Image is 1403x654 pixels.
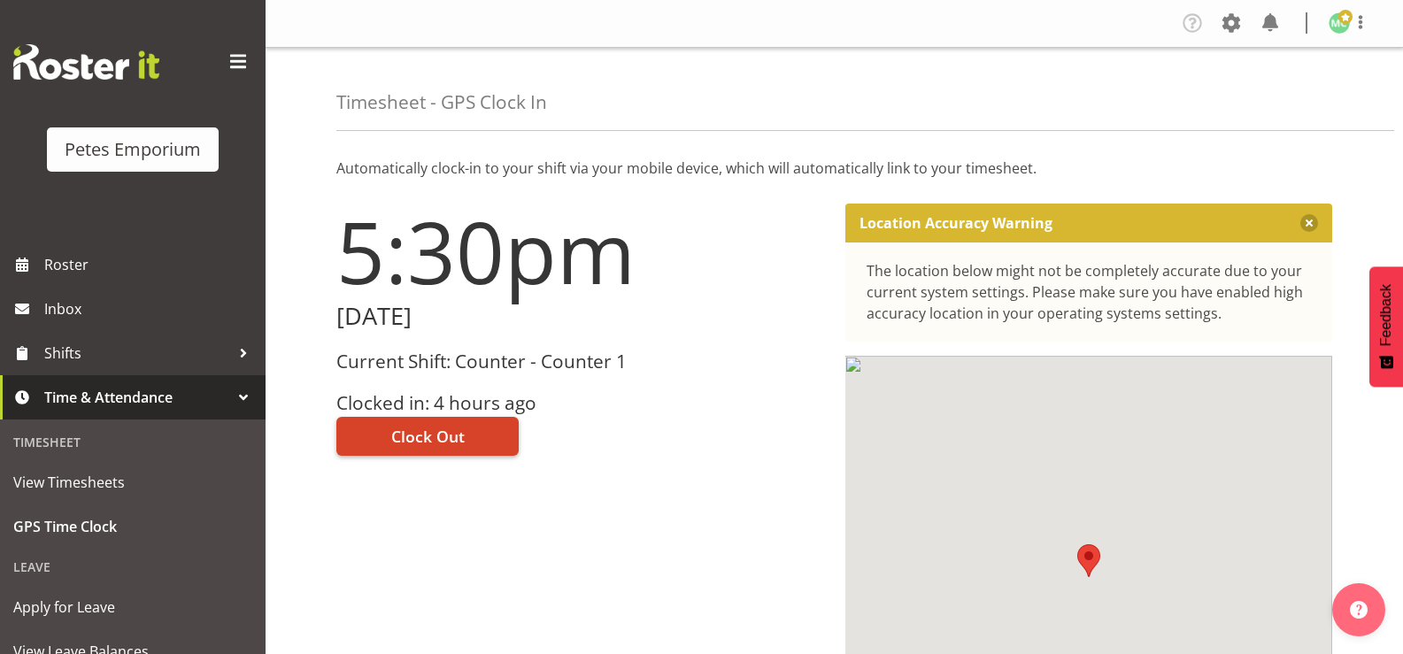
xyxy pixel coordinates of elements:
button: Feedback - Show survey [1369,266,1403,387]
a: GPS Time Clock [4,504,261,549]
img: help-xxl-2.png [1350,601,1368,619]
span: Feedback [1378,284,1394,346]
span: Apply for Leave [13,594,252,620]
h2: [DATE] [336,303,824,330]
span: Shifts [44,340,230,366]
span: Roster [44,251,257,278]
div: Leave [4,549,261,585]
div: The location below might not be completely accurate due to your current system settings. Please m... [867,260,1312,324]
img: Rosterit website logo [13,44,159,80]
div: Timesheet [4,424,261,460]
span: Clock Out [391,425,465,448]
div: Petes Emporium [65,136,201,163]
h4: Timesheet - GPS Clock In [336,92,547,112]
h3: Current Shift: Counter - Counter 1 [336,351,824,372]
span: GPS Time Clock [13,513,252,540]
a: View Timesheets [4,460,261,504]
button: Clock Out [336,417,519,456]
h1: 5:30pm [336,204,824,299]
a: Apply for Leave [4,585,261,629]
span: View Timesheets [13,469,252,496]
p: Location Accuracy Warning [860,214,1052,232]
h3: Clocked in: 4 hours ago [336,393,824,413]
p: Automatically clock-in to your shift via your mobile device, which will automatically link to you... [336,158,1332,179]
button: Close message [1300,214,1318,232]
span: Time & Attendance [44,384,230,411]
img: melissa-cowen2635.jpg [1329,12,1350,34]
span: Inbox [44,296,257,322]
